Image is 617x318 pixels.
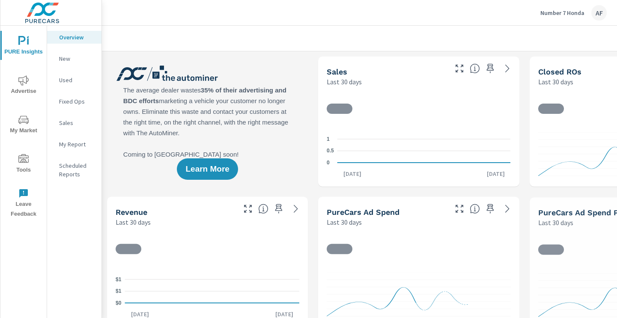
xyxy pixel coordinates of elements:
div: Scheduled Reports [47,159,101,181]
a: See more details in report [289,202,303,216]
div: New [47,52,101,65]
h5: Sales [327,67,347,76]
span: Learn More [185,165,229,173]
p: Fixed Ops [59,97,95,106]
p: Overview [59,33,95,42]
p: Sales [59,119,95,127]
h5: PureCars Ad Spend [327,208,399,217]
text: 1 [327,136,330,142]
p: [DATE] [337,169,367,178]
div: Overview [47,31,101,44]
div: nav menu [0,26,47,223]
p: Scheduled Reports [59,161,95,178]
text: 0.5 [327,148,334,154]
span: Tools [3,154,44,175]
p: My Report [59,140,95,149]
div: My Report [47,138,101,151]
a: See more details in report [501,202,514,216]
span: PURE Insights [3,36,44,57]
div: Fixed Ops [47,95,101,108]
span: Leave Feedback [3,188,44,219]
p: Last 30 days [538,217,573,228]
span: Total cost of media for all PureCars channels for the selected dealership group over the selected... [470,204,480,214]
div: Sales [47,116,101,129]
span: Save this to your personalized report [483,202,497,216]
h5: Revenue [116,208,147,217]
h5: Closed ROs [538,67,581,76]
a: See more details in report [501,62,514,75]
p: Last 30 days [116,217,151,227]
text: $1 [116,276,122,282]
span: Save this to your personalized report [272,202,286,216]
div: Used [47,74,101,86]
p: Last 30 days [327,77,362,87]
div: AF [591,5,607,21]
p: Used [59,76,95,84]
text: $1 [116,288,122,294]
p: New [59,54,95,63]
p: Last 30 days [327,217,362,227]
button: Learn More [177,158,238,180]
p: [DATE] [481,169,511,178]
button: Make Fullscreen [453,202,466,216]
span: Advertise [3,75,44,96]
span: Total sales revenue over the selected date range. [Source: This data is sourced from the dealer’s... [258,204,268,214]
text: $0 [116,300,122,306]
span: Number of vehicles sold by the dealership over the selected date range. [Source: This data is sou... [470,63,480,74]
p: Number 7 Honda [540,9,584,17]
button: Make Fullscreen [241,202,255,216]
button: Make Fullscreen [453,62,466,75]
text: 0 [327,160,330,166]
span: Save this to your personalized report [483,62,497,75]
span: My Market [3,115,44,136]
p: Last 30 days [538,77,573,87]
